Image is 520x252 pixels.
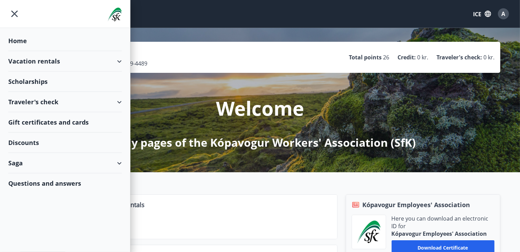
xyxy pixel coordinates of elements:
font: Download certificate [418,244,468,251]
font: Questions and answers [8,179,81,187]
font: Welcome [216,95,304,121]
font: Gift certificates and cards [8,118,89,126]
font: ICE [473,10,481,18]
img: union_logo [108,8,122,21]
button: menu [8,8,21,20]
font: Discounts [8,138,39,147]
font: Total points [349,54,382,61]
font: : [414,54,416,61]
font: Here you can download an electronic ID for [392,215,489,230]
span: 26 [383,54,390,61]
font: 0 kr. [484,54,495,61]
span: A [502,10,506,18]
img: x5MjQkxwhnYn6YREZUTEa9Q4KsBUeQdWGts9Dj4O.png [357,221,381,243]
font: Vacation rentals [8,57,60,65]
font: 0 kr. [418,54,429,61]
div: Saga [8,153,122,173]
font: : [481,54,482,61]
button: ICE [470,7,494,20]
button: A [495,6,512,22]
span: 131289-4489 [115,60,148,67]
font: Scholarships [8,77,48,86]
font: Kópavogur Employees' Association [392,230,487,238]
font: Kópavogur Employees' Association [363,201,470,209]
font: Traveler's check [437,54,481,61]
font: on My pages of the Kópavogur Workers' Association (SfK) [104,135,416,150]
font: Credit [398,54,414,61]
font: Home [8,37,27,45]
font: Traveler's check [8,98,58,106]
